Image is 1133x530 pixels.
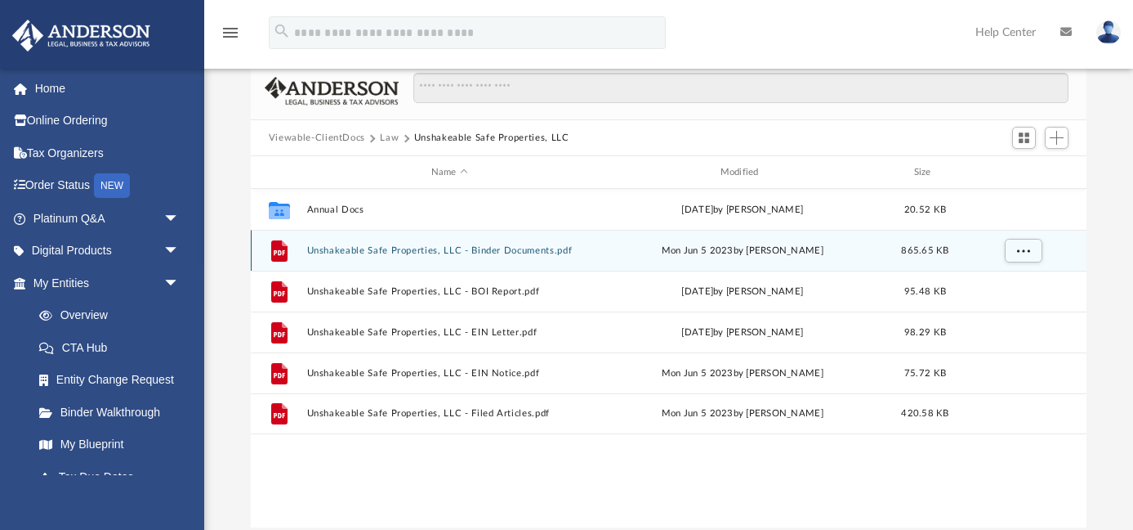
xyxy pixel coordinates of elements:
div: [DATE] by [PERSON_NAME] [600,285,885,299]
button: Unshakeable Safe Properties, LLC - EIN Letter.pdf [306,327,592,338]
span: 420.58 KB [901,409,948,418]
div: Modified [599,165,885,180]
a: Tax Due Dates [23,460,204,493]
button: Unshakeable Safe Properties, LLC - BOI Report.pdf [306,286,592,297]
i: search [273,22,291,40]
a: menu [221,31,240,43]
img: Anderson Advisors Platinum Portal [7,20,155,52]
div: id [258,165,299,180]
div: Mon Jun 5 2023 by [PERSON_NAME] [600,244,885,258]
a: Digital Productsarrow_drop_down [11,235,204,267]
span: 865.65 KB [901,246,948,255]
a: CTA Hub [23,331,204,364]
a: Online Ordering [11,105,204,137]
div: [DATE] by [PERSON_NAME] [600,326,885,340]
a: Overview [23,299,204,332]
span: 98.29 KB [904,328,946,337]
input: Search files and folders [413,73,1069,104]
img: User Pic [1096,20,1121,44]
span: 95.48 KB [904,287,946,296]
a: Home [11,72,204,105]
div: id [965,165,1079,180]
div: [DATE] by [PERSON_NAME] [600,203,885,218]
button: Unshakeable Safe Properties, LLC - Binder Documents.pdf [306,245,592,256]
a: Entity Change Request [23,364,204,397]
button: Viewable-ClientDocs [269,131,365,146]
button: Unshakeable Safe Properties, LLC - Filed Articles.pdf [306,408,592,419]
span: arrow_drop_down [163,235,196,268]
span: 20.52 KB [904,205,946,214]
button: Unshakeable Safe Properties, LLC - EIN Notice.pdf [306,368,592,379]
span: arrow_drop_down [163,267,196,300]
span: 75.72 KB [904,369,946,378]
div: Size [892,165,957,180]
button: Annual Docs [306,204,592,215]
button: Law [380,131,399,146]
span: arrow_drop_down [163,202,196,236]
a: Platinum Q&Aarrow_drop_down [11,202,204,235]
div: grid [251,189,1086,528]
button: Unshakeable Safe Properties, LLC [414,131,569,146]
div: Name [306,165,591,180]
button: Switch to Grid View [1012,127,1037,150]
div: NEW [94,173,130,198]
i: menu [221,23,240,43]
a: Tax Organizers [11,137,204,169]
button: More options [1004,239,1042,263]
div: Mon Jun 5 2023 by [PERSON_NAME] [600,366,885,381]
div: Mon Jun 5 2023 by [PERSON_NAME] [600,406,885,421]
a: Binder Walkthrough [23,396,204,429]
a: My Entitiesarrow_drop_down [11,267,204,299]
a: Order StatusNEW [11,169,204,203]
a: My Blueprint [23,429,196,461]
button: Add [1045,127,1069,150]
